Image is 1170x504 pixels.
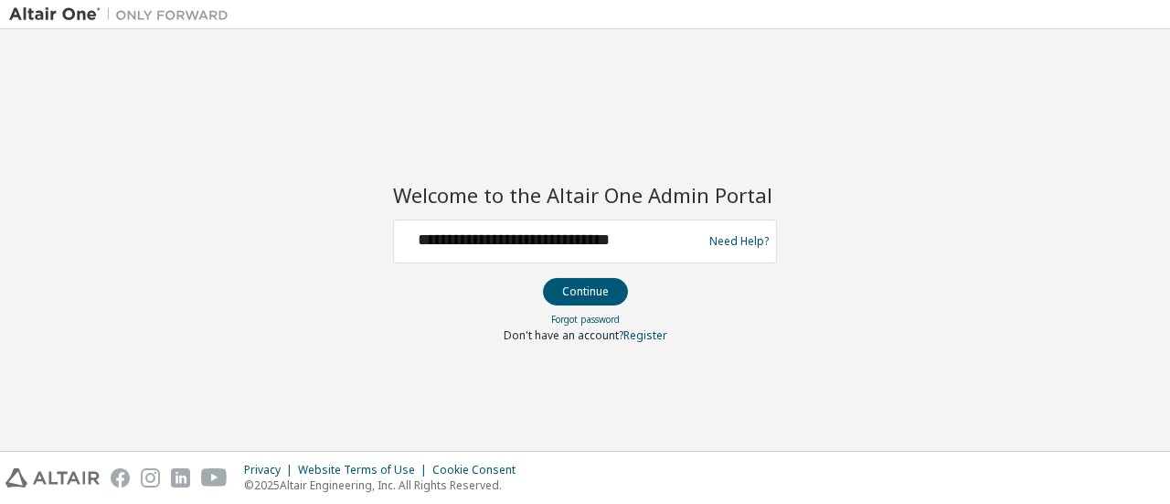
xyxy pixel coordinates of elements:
[141,468,160,488] img: instagram.svg
[5,468,100,488] img: altair_logo.svg
[201,468,228,488] img: youtube.svg
[551,313,620,326] a: Forgot password
[393,182,777,208] h2: Welcome to the Altair One Admin Portal
[709,241,769,241] a: Need Help?
[244,477,526,493] p: © 2025 Altair Engineering, Inc. All Rights Reserved.
[111,468,130,488] img: facebook.svg
[432,463,526,477] div: Cookie Consent
[298,463,432,477] div: Website Terms of Use
[9,5,238,24] img: Altair One
[171,468,190,488] img: linkedin.svg
[543,278,628,306] button: Continue
[623,327,667,343] a: Register
[244,463,298,477] div: Privacy
[504,327,623,343] span: Don't have an account?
